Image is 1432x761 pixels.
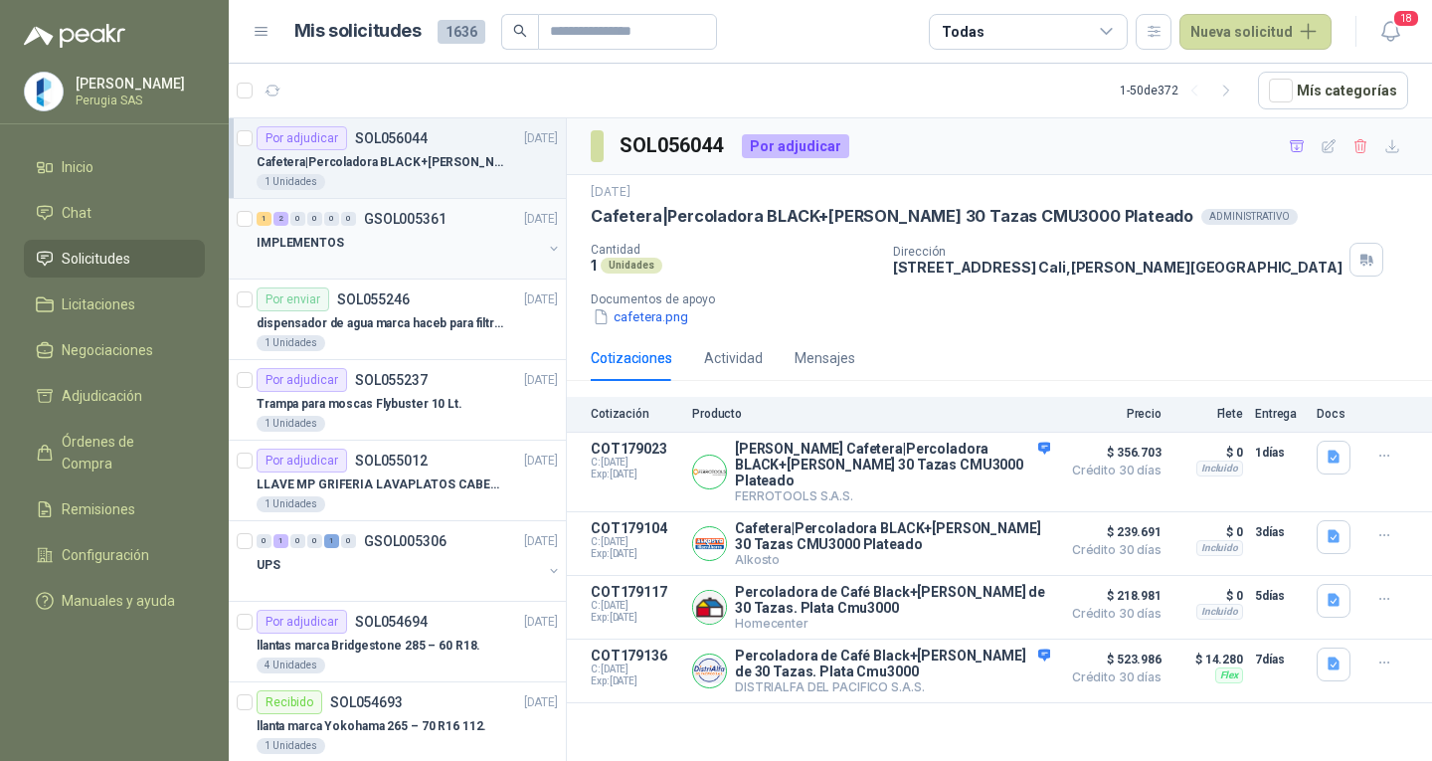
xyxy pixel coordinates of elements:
[1201,209,1298,225] div: ADMINISTRATIVO
[795,347,855,369] div: Mensajes
[591,347,672,369] div: Cotizaciones
[1196,540,1243,556] div: Incluido
[513,24,527,38] span: search
[693,456,726,488] img: Company Logo
[257,476,504,494] p: LLAVE MP GRIFERIA LAVAPLATOS CABEZA EXTRAIBLE
[290,212,305,226] div: 0
[1372,14,1408,50] button: 18
[364,212,447,226] p: GSOL005361
[62,339,153,361] span: Negociaciones
[942,21,984,43] div: Todas
[735,552,1050,567] p: Alkosto
[62,498,135,520] span: Remisiones
[692,407,1050,421] p: Producto
[1255,441,1305,465] p: 1 días
[735,679,1050,694] p: DISTRIALFA DEL PACIFICO S.A.S.
[62,431,186,475] span: Órdenes de Compra
[229,280,566,360] a: Por enviarSOL055246[DATE] dispensador de agua marca haceb para filtros Nikkei1 Unidades
[257,610,347,634] div: Por adjudicar
[257,314,504,333] p: dispensador de agua marca haceb para filtros Nikkei
[1179,14,1332,50] button: Nueva solicitud
[591,206,1193,227] p: Cafetera|Percoladora BLACK+[PERSON_NAME] 30 Tazas CMU3000 Plateado
[1173,407,1243,421] p: Flete
[24,194,205,232] a: Chat
[257,690,322,714] div: Recibido
[257,368,347,392] div: Por adjudicar
[1062,407,1162,421] p: Precio
[257,207,562,271] a: 1 2 0 0 0 0 GSOL005361[DATE] IMPLEMENTOS
[1215,667,1243,683] div: Flex
[341,212,356,226] div: 0
[591,548,680,560] span: Exp: [DATE]
[62,385,142,407] span: Adjudicación
[257,496,325,512] div: 1 Unidades
[257,534,271,548] div: 0
[1173,584,1243,608] p: $ 0
[337,292,410,306] p: SOL055246
[1062,608,1162,620] span: Crédito 30 días
[591,664,680,675] span: C: [DATE]
[591,306,690,327] button: cafetera.png
[735,488,1050,503] p: FERROTOOLS S.A.S.
[735,616,1050,631] p: Homecenter
[1258,72,1408,109] button: Mís categorías
[76,95,200,106] p: Perugia SAS
[257,234,344,253] p: IMPLEMENTOS
[693,527,726,560] img: Company Logo
[62,293,135,315] span: Licitaciones
[355,131,428,145] p: SOL056044
[1173,648,1243,671] p: $ 14.280
[1255,520,1305,544] p: 3 días
[62,544,149,566] span: Configuración
[307,534,322,548] div: 0
[355,373,428,387] p: SOL055237
[1062,520,1162,544] span: $ 239.691
[591,441,680,457] p: COT179023
[1062,544,1162,556] span: Crédito 30 días
[1120,75,1242,106] div: 1 - 50 de 372
[229,441,566,521] a: Por adjudicarSOL055012[DATE] LLAVE MP GRIFERIA LAVAPLATOS CABEZA EXTRAIBLE1 Unidades
[24,582,205,620] a: Manuales y ayuda
[290,534,305,548] div: 0
[273,212,288,226] div: 2
[257,529,562,593] a: 0 1 0 0 1 0 GSOL005306[DATE] UPS
[257,174,325,190] div: 1 Unidades
[735,648,1050,679] p: Percoladora de Café Black+[PERSON_NAME] de 30 Tazas. Plata Cmu3000
[24,240,205,278] a: Solicitudes
[1062,671,1162,683] span: Crédito 30 días
[355,615,428,629] p: SOL054694
[1062,584,1162,608] span: $ 218.981
[1392,9,1420,28] span: 18
[1196,604,1243,620] div: Incluido
[257,416,325,432] div: 1 Unidades
[1062,465,1162,476] span: Crédito 30 días
[257,287,329,311] div: Por enviar
[524,613,558,632] p: [DATE]
[893,259,1342,276] p: [STREET_ADDRESS] Cali , [PERSON_NAME][GEOGRAPHIC_DATA]
[620,130,726,161] h3: SOL056044
[591,675,680,687] span: Exp: [DATE]
[24,423,205,482] a: Órdenes de Compra
[1062,648,1162,671] span: $ 523.986
[1255,648,1305,671] p: 7 días
[257,212,271,226] div: 1
[229,360,566,441] a: Por adjudicarSOL055237[DATE] Trampa para moscas Flybuster 10 Lt.1 Unidades
[341,534,356,548] div: 0
[591,292,1424,306] p: Documentos de apoyo
[24,148,205,186] a: Inicio
[257,556,280,575] p: UPS
[24,536,205,574] a: Configuración
[25,73,63,110] img: Company Logo
[524,129,558,148] p: [DATE]
[591,469,680,480] span: Exp: [DATE]
[438,20,485,44] span: 1636
[324,534,339,548] div: 1
[704,347,763,369] div: Actividad
[1255,584,1305,608] p: 5 días
[1255,407,1305,421] p: Entrega
[693,591,726,624] img: Company Logo
[591,257,597,274] p: 1
[524,371,558,390] p: [DATE]
[1173,520,1243,544] p: $ 0
[257,449,347,473] div: Por adjudicar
